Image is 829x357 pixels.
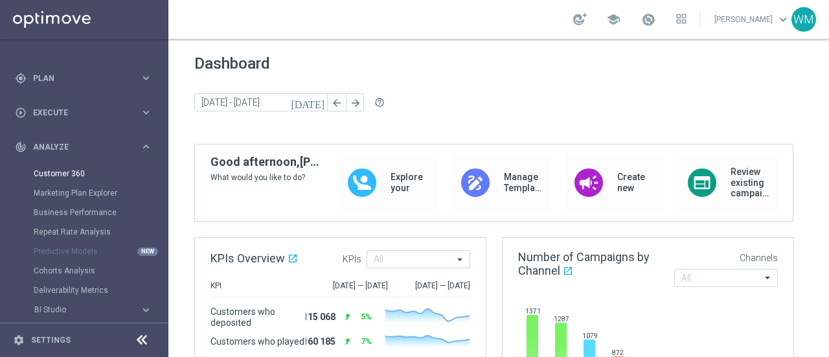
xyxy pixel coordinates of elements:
div: Marketing Plan Explorer [34,183,167,203]
div: NEW [137,248,158,256]
i: play_circle_outline [15,107,27,119]
div: Customer 360 [34,164,167,183]
a: Deliverability Metrics [34,285,135,295]
a: Business Performance [34,207,135,218]
button: BI Studio keyboard_arrow_right [34,305,153,315]
span: keyboard_arrow_down [776,12,790,27]
a: Marketing Plan Explorer [34,188,135,198]
div: Plan [15,73,140,84]
div: WM [791,7,816,32]
a: Cohorts Analysis [34,266,135,276]
i: track_changes [15,141,27,153]
a: Customer 360 [34,168,135,179]
i: gps_fixed [15,73,27,84]
div: Predictive Models [34,242,167,261]
div: Analyze [15,141,140,153]
div: BI Studio [34,306,140,314]
a: [PERSON_NAME]keyboard_arrow_down [713,10,791,29]
span: Plan [33,75,140,82]
div: Business Performance [34,203,167,222]
div: Repeat Rate Analysis [34,222,167,242]
a: Settings [31,336,71,344]
div: Cohorts Analysis [34,261,167,281]
i: keyboard_arrow_right [140,72,152,84]
span: Execute [33,109,140,117]
div: Execute [15,107,140,119]
div: BI Studio [34,300,167,319]
i: keyboard_arrow_right [140,141,152,153]
i: keyboard_arrow_right [140,106,152,119]
i: settings [13,334,25,346]
button: play_circle_outline Execute keyboard_arrow_right [14,108,153,118]
button: track_changes Analyze keyboard_arrow_right [14,142,153,152]
i: keyboard_arrow_right [140,304,152,316]
span: school [606,12,620,27]
a: Repeat Rate Analysis [34,227,135,237]
div: Deliverability Metrics [34,281,167,300]
button: gps_fixed Plan keyboard_arrow_right [14,73,153,84]
span: Analyze [33,143,140,151]
span: BI Studio [34,306,127,314]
